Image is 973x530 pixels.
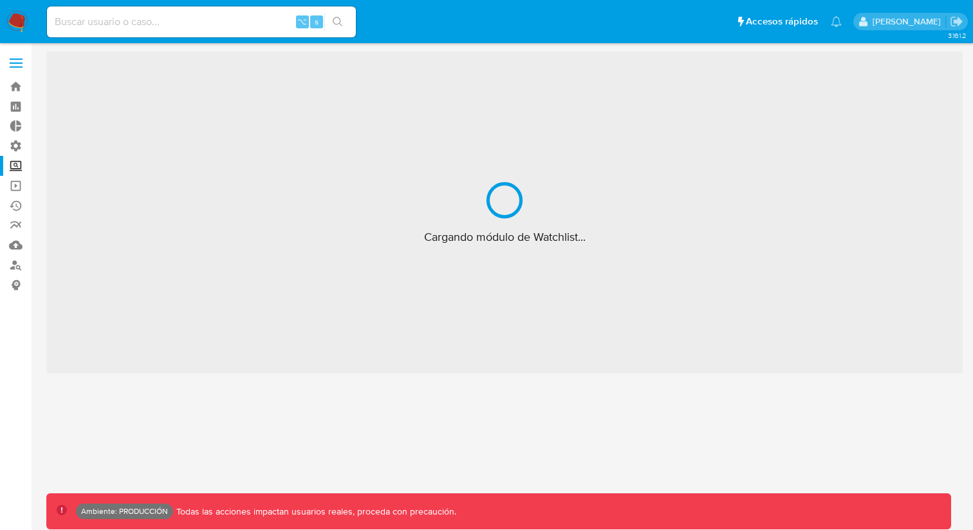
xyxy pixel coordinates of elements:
[297,15,307,28] span: ⌥
[746,15,818,28] span: Accesos rápidos
[47,14,356,30] input: Buscar usuario o caso...
[831,16,842,27] a: Notificaciones
[873,15,945,28] p: gonzalo.prendes@mercadolibre.com
[950,15,963,28] a: Salir
[81,509,168,514] p: Ambiente: PRODUCCIÓN
[424,229,586,245] span: Cargando módulo de Watchlist...
[315,15,319,28] span: s
[173,506,456,518] p: Todas las acciones impactan usuarios reales, proceda con precaución.
[324,13,351,31] button: search-icon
